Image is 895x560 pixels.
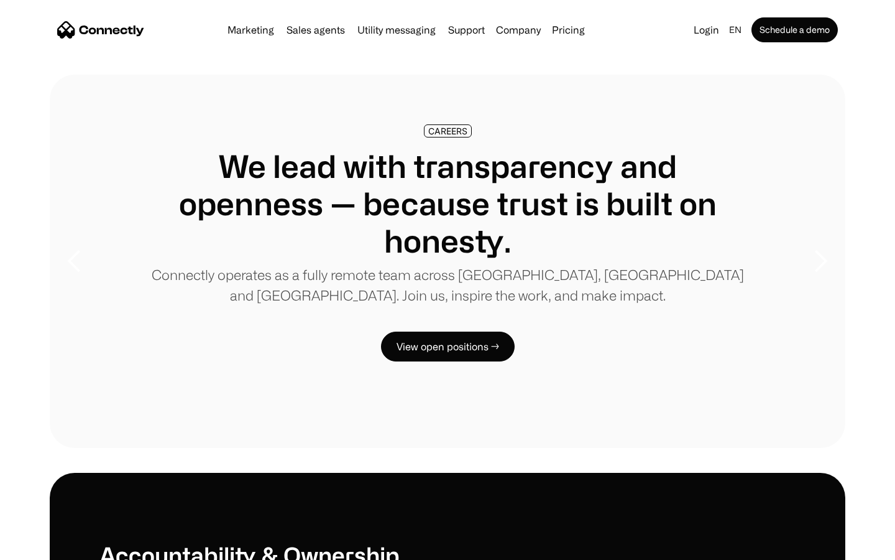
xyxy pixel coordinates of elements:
a: Support [443,25,490,35]
div: CAREERS [428,126,467,136]
a: Pricing [547,25,590,35]
a: Marketing [223,25,279,35]
aside: Language selected: English [12,537,75,556]
a: Sales agents [282,25,350,35]
a: Schedule a demo [751,17,838,42]
a: Login [689,21,724,39]
div: en [729,21,741,39]
ul: Language list [25,538,75,556]
div: Company [496,21,541,39]
p: Connectly operates as a fully remote team across [GEOGRAPHIC_DATA], [GEOGRAPHIC_DATA] and [GEOGRA... [149,264,746,306]
h1: We lead with transparency and openness — because trust is built on honesty. [149,147,746,259]
a: View open positions → [381,332,515,362]
a: Utility messaging [352,25,441,35]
